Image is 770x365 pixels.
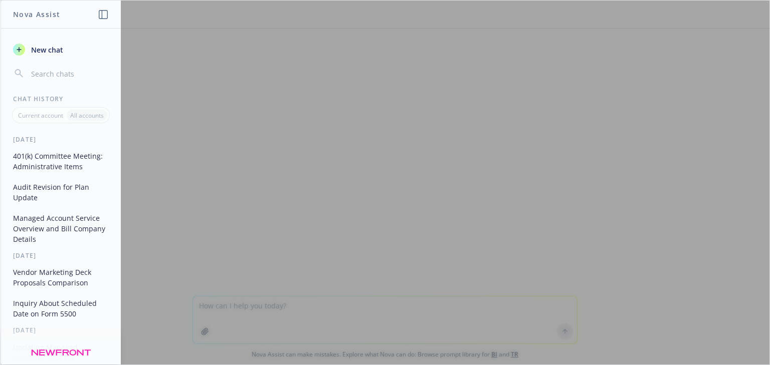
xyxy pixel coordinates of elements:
[29,67,109,81] input: Search chats
[9,179,113,206] button: Audit Revision for Plan Update
[1,326,121,334] div: [DATE]
[13,9,60,20] h1: Nova Assist
[9,148,113,175] button: 401(k) Committee Meeting: Administrative Items
[70,111,104,120] p: All accounts
[9,295,113,322] button: Inquiry About Scheduled Date on Form 5500
[9,210,113,247] button: Managed Account Service Overview and Bill Company Details
[18,111,63,120] p: Current account
[9,264,113,291] button: Vendor Marketing Deck Proposals Comparison
[1,135,121,144] div: [DATE]
[9,41,113,59] button: New chat
[29,45,63,55] span: New chat
[1,95,121,103] div: Chat History
[1,251,121,260] div: [DATE]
